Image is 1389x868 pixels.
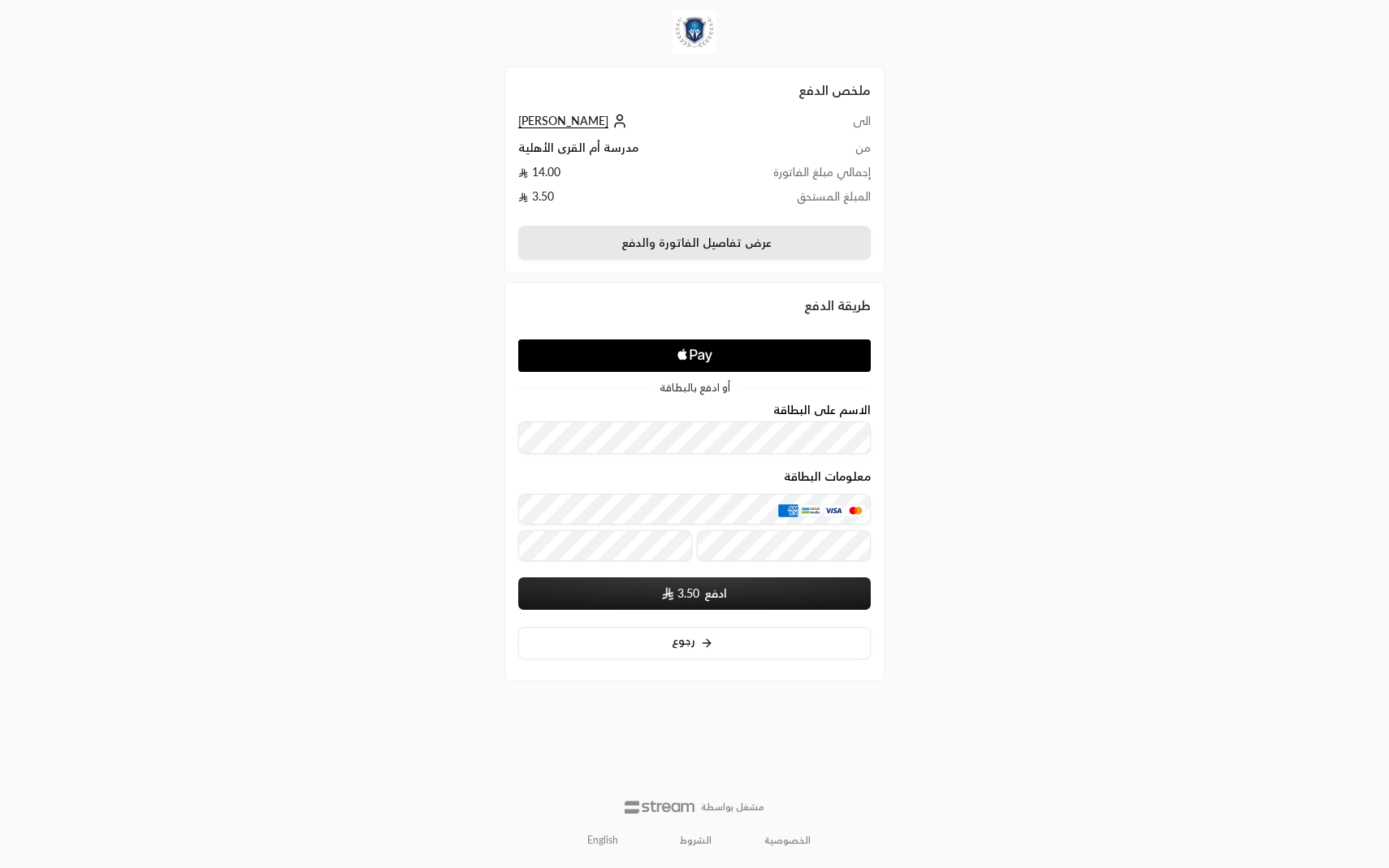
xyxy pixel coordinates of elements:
p: مشغل بواسطة [701,801,764,814]
legend: معلومات البطاقة [784,470,871,483]
img: MADA [801,503,820,516]
td: المبلغ المستحق [713,188,871,213]
span: 3.50 [677,585,699,602]
label: الاسم على البطاقة [773,404,871,417]
span: أو ادفع بالبطاقة [660,382,730,393]
div: الاسم على البطاقة [518,404,871,455]
h2: ملخص الدفع [518,80,871,100]
button: ادفع SAR3.50 [518,577,871,610]
span: رجوع [672,635,695,646]
td: الى [713,113,871,140]
span: [PERSON_NAME] [518,114,608,128]
input: رمز التحقق CVC [697,530,871,561]
div: طريقة الدفع [518,296,871,315]
input: تاريخ الانتهاء [518,530,692,561]
a: English [578,826,627,855]
td: 3.50 [518,188,713,213]
td: من [713,140,871,164]
div: معلومات البطاقة [518,470,871,567]
img: MasterCard [846,503,865,516]
img: SAR [662,587,673,600]
td: 14.00 [518,164,713,188]
img: Visa [824,503,843,516]
input: بطاقة ائتمانية [518,494,871,525]
button: عرض تفاصيل الفاتورة والدفع [518,226,871,260]
img: Company Logo [673,10,716,54]
td: مدرسة أم القرى الأهلية [518,140,713,164]
td: إجمالي مبلغ الفاتورة [713,164,871,188]
a: الشروط [680,834,712,847]
a: الخصوصية [764,834,811,847]
img: AMEX [778,503,798,516]
button: رجوع [518,627,871,659]
a: [PERSON_NAME] [518,114,631,127]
